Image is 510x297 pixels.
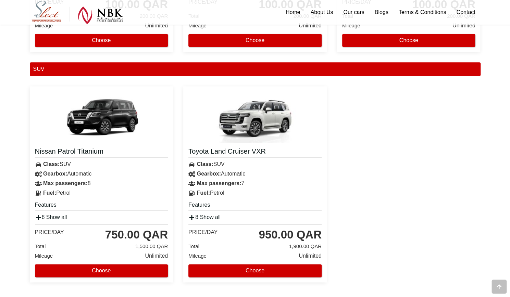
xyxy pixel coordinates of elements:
[43,190,56,196] strong: Fuel:
[197,161,213,167] strong: Class:
[342,34,475,47] button: Choose
[492,280,507,294] div: Go to top
[289,242,322,251] span: 1,900.00 QAR
[35,34,168,47] button: Choose
[299,251,322,261] span: Unlimited
[188,243,199,249] span: Total
[197,171,221,177] strong: Gearbox:
[35,264,168,277] button: Choose
[35,243,46,249] span: Total
[188,253,207,259] span: Mileage
[30,188,173,198] div: Petrol
[188,214,221,220] a: 8 Show all
[35,201,168,211] h5: Features
[32,1,123,24] img: Select Rent a Car
[35,253,53,259] span: Mileage
[183,188,327,198] div: Petrol
[30,62,481,76] div: SUV
[188,34,322,47] button: Choose
[299,21,322,30] span: Unlimited
[188,23,207,28] span: Mileage
[183,179,327,188] div: 7
[188,147,322,158] a: Toyota Land Cruiser VXR
[35,214,67,220] a: 8 Show all
[183,169,327,179] div: Automatic
[342,23,360,28] span: Mileage
[183,159,327,169] div: SUV
[145,251,168,261] span: Unlimited
[43,180,88,186] strong: Max passengers:
[452,21,475,30] span: Unlimited
[35,229,64,236] div: Price/day
[188,229,217,236] div: Price/day
[197,180,241,186] strong: Max passengers:
[188,264,322,277] button: Choose
[135,242,168,251] span: 1,500.00 QAR
[145,21,168,30] span: Unlimited
[259,228,321,242] div: 950.00 QAR
[197,190,210,196] strong: Fuel:
[105,228,168,242] div: 750.00 QAR
[214,91,296,143] img: Toyota Land Cruiser VXR
[60,91,142,143] img: Nissan Patrol Titanium
[188,201,322,211] h5: Features
[30,169,173,179] div: Automatic
[30,159,173,169] div: SUV
[43,161,60,167] strong: Class:
[30,179,173,188] div: 8
[35,23,53,28] span: Mileage
[35,147,168,158] a: Nissan Patrol Titanium
[43,171,67,177] strong: Gearbox:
